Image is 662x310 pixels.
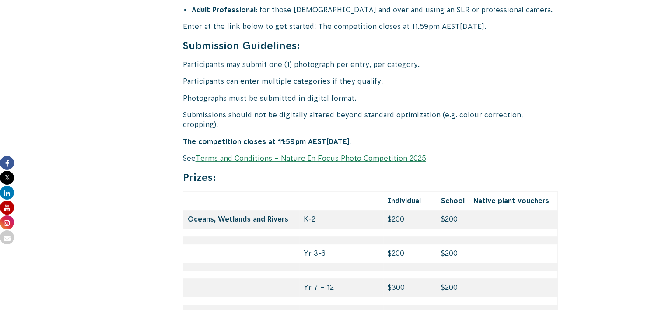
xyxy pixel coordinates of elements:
td: K-2 [299,210,383,229]
p: Participants can enter multiple categories if they qualify. [183,76,558,86]
strong: The competition closes at 11:59pm AEST[DATE]. [183,137,351,145]
strong: Oceans, Wetlands and Rivers [188,215,288,223]
strong: Prizes: [183,172,216,183]
td: Yr 3-6 [299,244,383,263]
td: Yr 7 – 12 [299,278,383,297]
td: $200 [437,210,558,229]
td: $200 [383,244,437,263]
strong: Adult Professional [192,6,256,14]
p: Enter at the link below to get started! The competition closes at 11.59pm AEST[DATE]. [183,21,558,31]
td: $300 [383,278,437,297]
p: Photographs must be submitted in digital format. [183,93,558,103]
p: See [183,153,558,163]
li: : for those [DEMOGRAPHIC_DATA] and over and using an SLR or professional camera. [192,5,558,14]
p: Submissions should not be digitally altered beyond standard optimization (e.g. colour correction,... [183,110,558,130]
td: $200 [437,278,558,297]
td: $200 [437,244,558,263]
p: Participants may submit one (1) photograph per entry, per category. [183,60,558,69]
strong: Individual [388,197,421,204]
strong: Submission Guidelines: [183,40,300,51]
strong: School – Native plant vouchers [441,197,549,204]
td: $200 [383,210,437,229]
a: Terms and Conditions – Nature In Focus Photo Competition 2025 [196,154,426,162]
